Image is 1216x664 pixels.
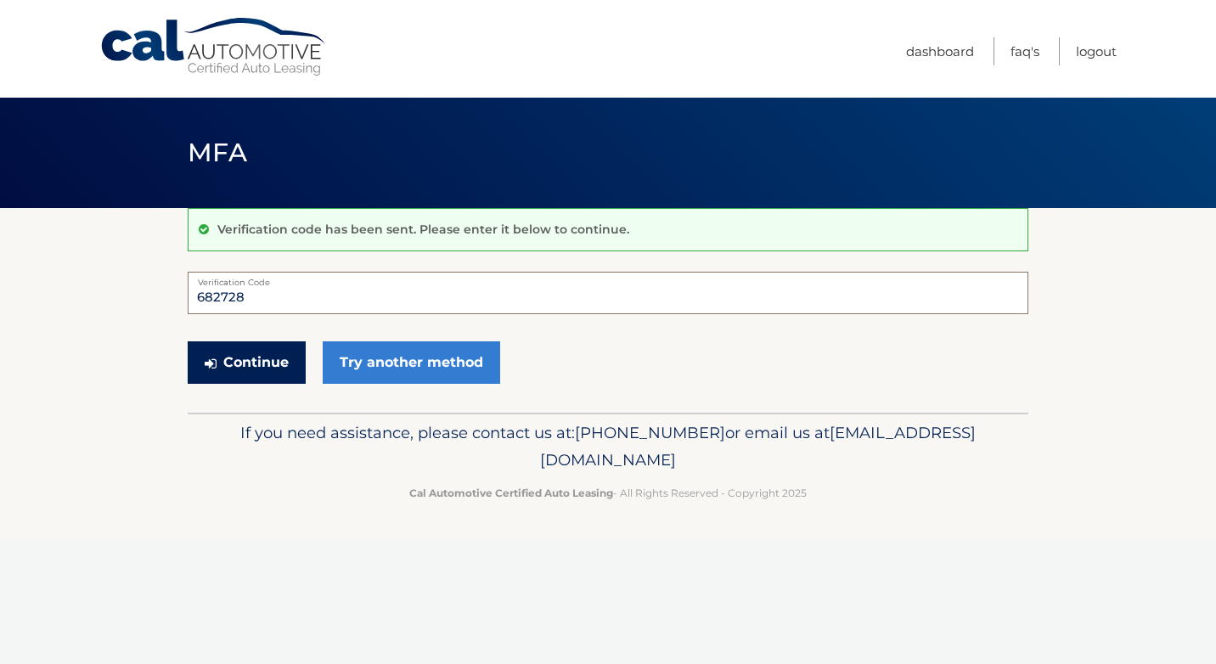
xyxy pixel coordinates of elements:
[199,484,1017,502] p: - All Rights Reserved - Copyright 2025
[540,423,976,470] span: [EMAIL_ADDRESS][DOMAIN_NAME]
[217,222,629,237] p: Verification code has been sent. Please enter it below to continue.
[188,137,247,168] span: MFA
[199,419,1017,474] p: If you need assistance, please contact us at: or email us at
[575,423,725,442] span: [PHONE_NUMBER]
[188,272,1028,314] input: Verification Code
[1076,37,1117,65] a: Logout
[99,17,329,77] a: Cal Automotive
[906,37,974,65] a: Dashboard
[323,341,500,384] a: Try another method
[188,341,306,384] button: Continue
[409,487,613,499] strong: Cal Automotive Certified Auto Leasing
[188,272,1028,285] label: Verification Code
[1011,37,1039,65] a: FAQ's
